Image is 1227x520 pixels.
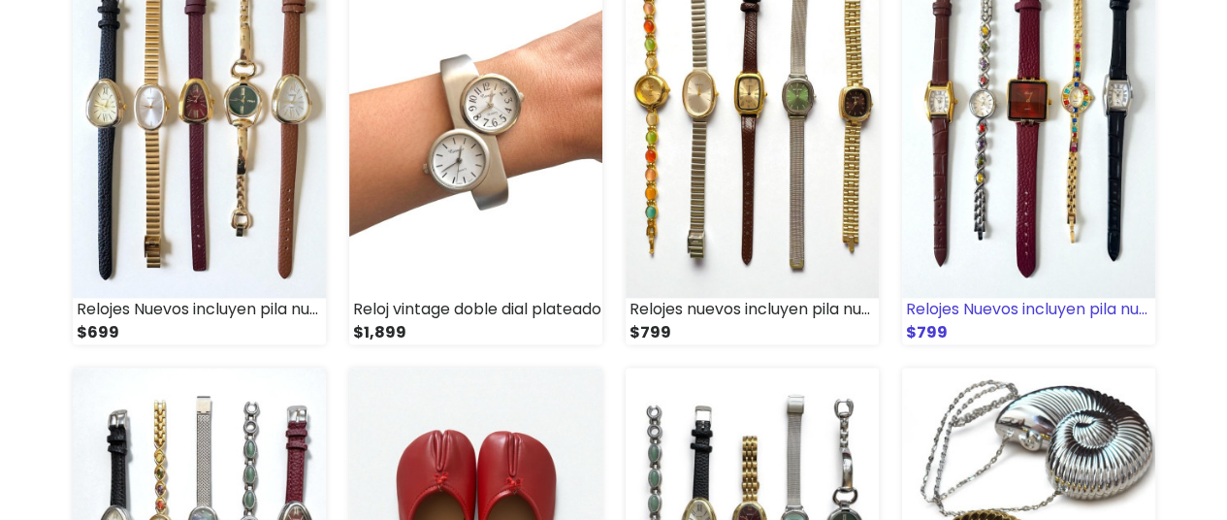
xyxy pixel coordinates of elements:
div: $1,899 [349,321,602,344]
div: Reloj vintage doble dial plateado [349,298,602,321]
div: Relojes nuevos incluyen pila nueva! [626,298,879,321]
div: Relojes Nuevos incluyen pila nueva✨ [902,298,1155,321]
div: $799 [902,321,1155,344]
div: Relojes Nuevos incluyen pila nueva😍 [73,298,326,321]
div: $799 [626,321,879,344]
div: $699 [73,321,326,344]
